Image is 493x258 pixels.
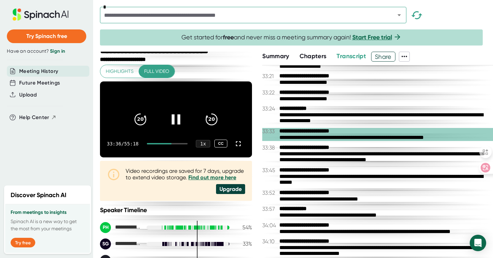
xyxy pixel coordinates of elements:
[470,235,486,251] div: Open Intercom Messenger
[11,210,85,215] h3: From meetings to insights
[262,128,278,134] span: 33:33
[7,29,86,43] button: Try Spinach free
[262,167,278,173] span: 33:45
[19,67,58,75] button: Meeting History
[214,140,227,147] div: CC
[100,238,141,249] div: Sidney Garcia
[100,206,252,214] div: Speaker Timeline
[262,144,278,151] span: 33:38
[126,168,245,181] div: Video recordings are saved for 7 days, upgrade to extend video storage.
[262,52,289,61] button: Summary
[19,91,37,99] button: Upload
[337,52,366,61] button: Transcript
[7,48,86,54] div: Have an account?
[262,73,278,79] span: 33:21
[11,218,85,232] p: Spinach AI is a new way to get the most from your meetings
[100,222,111,233] div: PH
[262,190,278,196] span: 33:52
[216,184,245,194] div: Upgrade
[300,52,327,60] span: Chapters
[100,65,139,78] button: Highlights
[107,141,139,146] div: 33:36 / 55:18
[371,52,395,62] button: Share
[262,52,289,60] span: Summary
[19,114,49,121] span: Help Center
[300,52,327,61] button: Chapters
[11,238,35,247] button: Try free
[223,34,234,41] b: free
[262,206,278,212] span: 33:57
[139,65,175,78] button: Full video
[352,34,392,41] a: Start Free trial
[235,241,252,247] div: 33 %
[196,140,210,147] div: 1 x
[26,33,67,39] span: Try Spinach free
[100,222,141,233] div: Pablo Casas de la Huerta
[11,191,66,200] h2: Discover Spinach AI
[100,238,111,249] div: SG
[181,34,402,41] span: Get started for and never miss a meeting summary again!
[19,79,60,87] button: Future Meetings
[106,67,134,76] span: Highlights
[235,224,252,231] div: 54 %
[262,238,278,245] span: 34:10
[144,67,169,76] span: Full video
[262,222,278,229] span: 34:04
[337,52,366,60] span: Transcript
[371,51,395,63] span: Share
[50,48,65,54] a: Sign in
[188,174,236,181] a: Find out more here
[19,114,56,121] button: Help Center
[262,89,278,96] span: 33:22
[262,105,278,112] span: 33:24
[394,10,404,20] button: Open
